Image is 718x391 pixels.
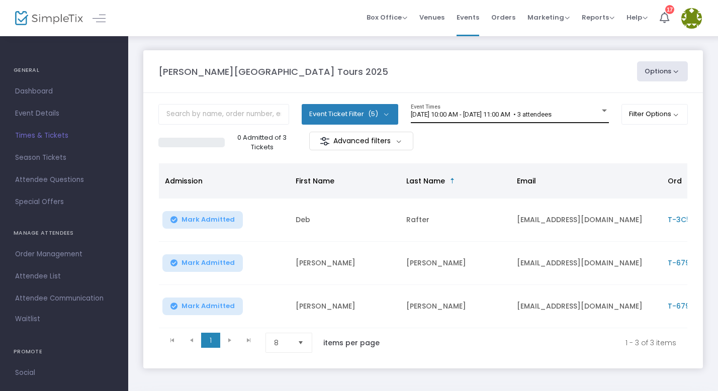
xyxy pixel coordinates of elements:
button: Mark Admitted [162,211,243,229]
span: T-679E204E-1 [668,258,717,268]
td: [EMAIL_ADDRESS][DOMAIN_NAME] [511,242,662,285]
span: First Name [296,176,334,186]
span: Venues [419,5,444,30]
span: Sortable [448,177,457,185]
span: Order ID [668,176,698,186]
button: Filter Options [621,104,688,124]
m-button: Advanced filters [309,132,413,150]
kendo-pager-info: 1 - 3 of 3 items [401,333,676,353]
button: Select [294,333,308,352]
td: [PERSON_NAME] [400,285,511,328]
div: Data table [159,163,687,328]
img: filter [320,136,330,146]
button: Options [637,61,688,81]
span: Page 1 [201,333,220,348]
p: 0 Admitted of 3 Tickets [229,133,296,152]
label: items per page [323,338,380,348]
h4: GENERAL [14,60,115,80]
td: Deb [290,199,400,242]
span: (5) [368,110,378,118]
span: Social [15,366,113,379]
td: [PERSON_NAME] [290,285,400,328]
td: [PERSON_NAME] [400,242,511,285]
span: Waitlist [15,314,40,324]
span: Dashboard [15,85,113,98]
span: Attendee Questions [15,173,113,186]
span: 8 [274,338,290,348]
span: [DATE] 10:00 AM - [DATE] 11:00 AM • 3 attendees [411,111,552,118]
span: Reports [582,13,614,22]
span: Orders [491,5,515,30]
div: 17 [665,5,674,14]
td: [PERSON_NAME] [290,242,400,285]
td: [EMAIL_ADDRESS][DOMAIN_NAME] [511,285,662,328]
span: Attendee List [15,270,113,283]
span: Mark Admitted [182,259,235,267]
span: Email [517,176,536,186]
m-panel-title: [PERSON_NAME][GEOGRAPHIC_DATA] Tours 2025 [158,65,388,78]
td: Rafter [400,199,511,242]
span: Mark Admitted [182,302,235,310]
input: Search by name, order number, email, ip address [158,104,289,125]
span: Season Tickets [15,151,113,164]
td: [EMAIL_ADDRESS][DOMAIN_NAME] [511,199,662,242]
button: Mark Admitted [162,254,243,272]
span: Box Office [367,13,407,22]
span: Special Offers [15,195,113,209]
h4: MANAGE ATTENDEES [14,223,115,243]
span: Attendee Communication [15,292,113,305]
span: T-679E204E-1 [668,301,717,311]
span: Last Name [406,176,445,186]
span: Order Management [15,248,113,261]
h4: PROMOTE [14,342,115,362]
button: Mark Admitted [162,298,243,315]
span: Mark Admitted [182,216,235,224]
button: Event Ticket Filter(5) [302,104,398,124]
span: Times & Tickets [15,129,113,142]
span: Events [457,5,479,30]
span: Admission [165,176,203,186]
span: Help [626,13,648,22]
span: Event Details [15,107,113,120]
span: Marketing [527,13,570,22]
